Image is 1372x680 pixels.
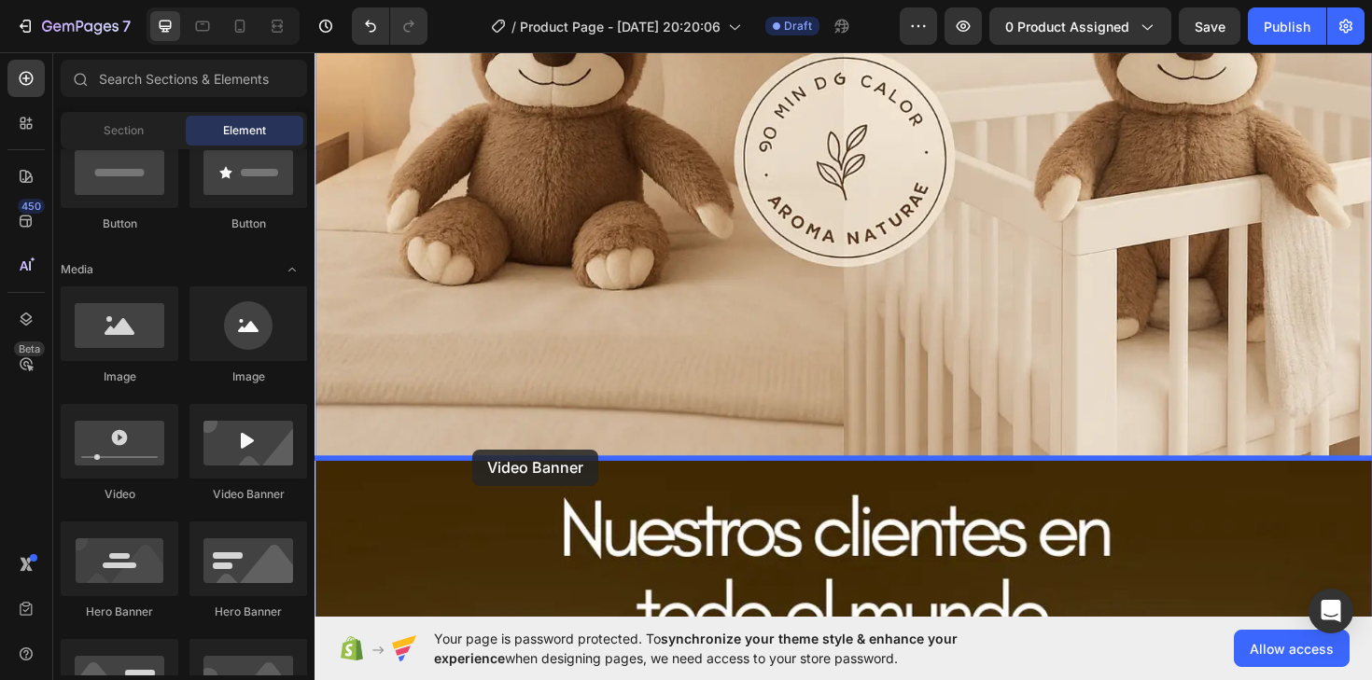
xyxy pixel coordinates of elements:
p: 7 [122,15,131,37]
span: Allow access [1250,639,1334,659]
span: synchronize your theme style & enhance your experience [434,631,958,666]
div: Publish [1264,17,1310,36]
span: Element [223,122,266,139]
div: Image [61,368,178,385]
span: Toggle open [277,255,307,284]
span: / [511,17,516,36]
div: 450 [18,199,45,214]
span: Draft [784,18,812,35]
span: Your page is password protected. To when designing pages, we need access to your store password. [434,629,1030,668]
span: Section [104,122,144,139]
div: Button [61,215,178,232]
iframe: Design area [315,50,1372,618]
span: 0 product assigned [1005,17,1129,36]
button: 7 [7,7,139,45]
div: Hero Banner [61,604,178,620]
div: Image [189,368,307,385]
div: Video [61,486,178,503]
div: Video Banner [189,486,307,503]
div: Undo/Redo [352,7,427,45]
span: Save [1195,19,1225,35]
span: Product Page - [DATE] 20:20:06 [520,17,721,36]
div: Button [189,215,307,232]
input: Search Sections & Elements [61,60,307,97]
button: Save [1179,7,1240,45]
button: Allow access [1234,630,1350,667]
div: Hero Banner [189,604,307,620]
span: Media [61,261,93,278]
div: Beta [14,341,45,356]
div: Open Intercom Messenger [1309,589,1353,633]
button: 0 product assigned [989,7,1171,45]
button: Publish [1248,7,1326,45]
